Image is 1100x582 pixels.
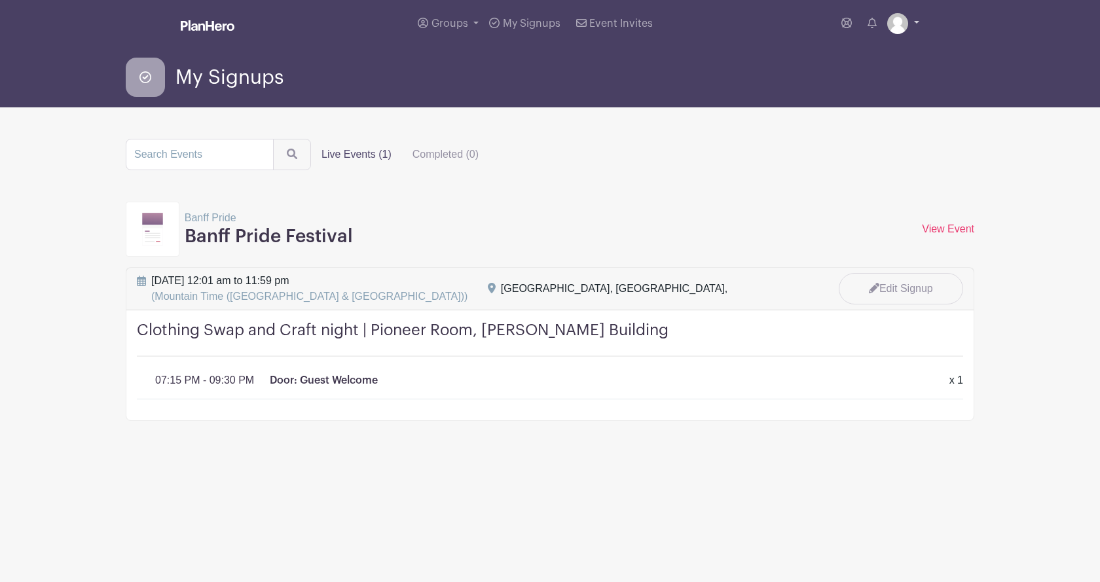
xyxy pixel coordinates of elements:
img: template11-97b0f419cbab8ea1fd52dabbe365452ac063e65c139ff1c7c21e0a8da349fa3d.svg [142,213,163,246]
a: Edit Signup [839,273,963,304]
label: Live Events (1) [311,141,402,168]
div: filters [311,141,489,168]
span: [DATE] 12:01 am to 11:59 pm [151,273,467,304]
p: Banff Pride [185,210,353,226]
h4: Clothing Swap and Craft night | Pioneer Room, [PERSON_NAME] Building [137,321,963,357]
p: 07:15 PM - 09:30 PM [155,373,254,388]
span: Groups [431,18,468,29]
span: My Signups [503,18,560,29]
span: My Signups [175,67,284,88]
a: View Event [922,223,974,234]
input: Search Events [126,139,274,170]
img: logo_white-6c42ec7e38ccf1d336a20a19083b03d10ae64f83f12c07503d8b9e83406b4c7d.svg [181,20,234,31]
span: (Mountain Time ([GEOGRAPHIC_DATA] & [GEOGRAPHIC_DATA])) [151,291,467,302]
label: Completed (0) [402,141,489,168]
div: [GEOGRAPHIC_DATA], [GEOGRAPHIC_DATA], [501,281,727,297]
p: Door: Guest Welcome [270,373,378,388]
h3: Banff Pride Festival [185,226,353,248]
img: default-ce2991bfa6775e67f084385cd625a349d9dcbb7a52a09fb2fda1e96e2d18dcdb.png [887,13,908,34]
div: x 1 [942,373,971,388]
span: Event Invites [589,18,653,29]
